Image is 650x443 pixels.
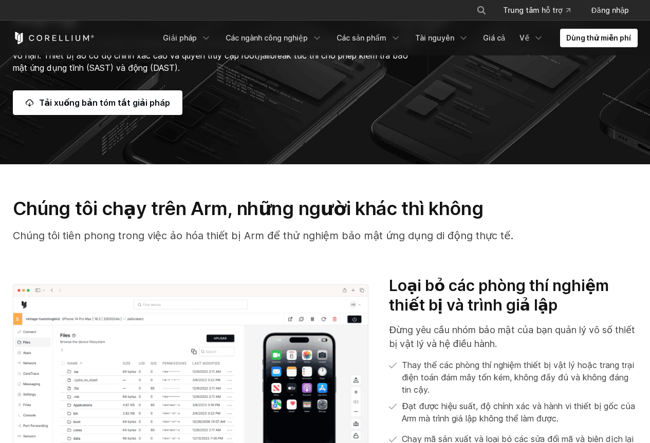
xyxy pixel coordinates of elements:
[519,33,529,42] font: Về
[13,229,513,242] font: Chúng tôi tiên phong trong việc ảo hóa thiết bị Arm để thử nghiệm bảo mật ứng dụng di động thực tế.
[415,33,454,42] font: Tài nguyên
[163,33,197,42] font: Giải pháp
[483,33,506,42] font: Giá cả
[389,324,635,349] font: Đừng yêu cầu nhóm bảo mật của bạn quản lý vô số thiết bị vật lý và hệ điều hành.
[226,33,308,42] font: Các ngành công nghiệp
[389,276,609,314] font: Loại bỏ các phòng thí nghiệm thiết bị và trình giả lập
[337,33,386,42] font: Các sản phẩm
[591,6,629,14] font: Đăng nhập
[472,1,491,20] button: Tìm kiếm
[13,38,416,73] font: Khởi động các thiết bị ảo iOS và Android gốc Arm với khả năng kết hợp thiết bị và hệ điều hành gầ...
[39,98,170,108] font: Tải xuống bản tóm tắt giải pháp
[402,401,635,423] font: Đạt được hiệu suất, độ chính xác và hành vi thiết bị gốc của Arm mà trình giả lập không thể làm đ...
[13,90,182,115] a: Tải xuống bản tóm tắt giải pháp
[566,33,631,42] font: Dùng thử miễn phí
[402,360,634,395] font: Thay thế các phòng thí nghiệm thiết bị vật lý hoặc trang trại điện toán đám mây tốn kém, không đầ...
[13,32,95,44] a: Trang chủ Corellium
[503,6,562,14] font: Trung tâm hỗ trợ
[464,1,637,20] div: Menu điều hướng
[157,29,637,47] div: Menu điều hướng
[13,197,484,220] font: Chúng tôi chạy trên Arm, những người khác thì không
